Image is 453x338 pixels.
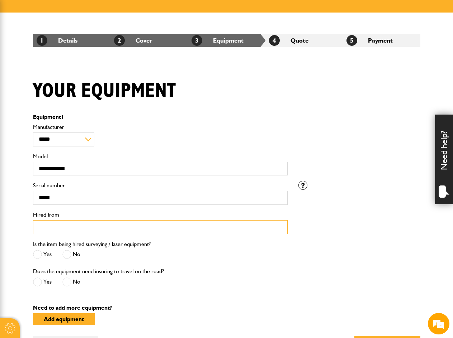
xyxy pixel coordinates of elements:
textarea: Type your message and hit 'Enter' [9,130,131,214]
label: Yes [33,277,52,286]
label: Manufacturer [33,124,288,130]
span: 1 [37,35,47,46]
em: Start Chat [98,221,130,230]
input: Enter your last name [9,66,131,82]
span: 3 [192,35,202,46]
label: Hired from [33,212,288,218]
img: d_20077148190_company_1631870298795_20077148190 [12,40,30,50]
li: Payment [343,34,420,47]
p: Need to add more equipment? [33,305,420,311]
span: 5 [346,35,357,46]
label: Model [33,154,288,159]
label: No [62,277,80,286]
p: Equipment [33,114,288,120]
h1: Your equipment [33,79,176,103]
button: Add equipment [33,313,95,325]
a: 2Cover [114,37,152,44]
label: Does the equipment need insuring to travel on the road? [33,269,164,274]
li: Quote [265,34,343,47]
label: Serial number [33,183,288,188]
span: 2 [114,35,125,46]
div: Chat with us now [37,40,121,49]
span: 1 [61,114,64,120]
a: 1Details [37,37,77,44]
span: 4 [269,35,280,46]
input: Enter your phone number [9,108,131,124]
input: Enter your email address [9,87,131,103]
div: Minimize live chat window [118,4,135,21]
div: Need help? [435,115,453,204]
li: Equipment [188,34,265,47]
label: No [62,250,80,259]
label: Yes [33,250,52,259]
label: Is the item being hired surveying / laser equipment? [33,241,151,247]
